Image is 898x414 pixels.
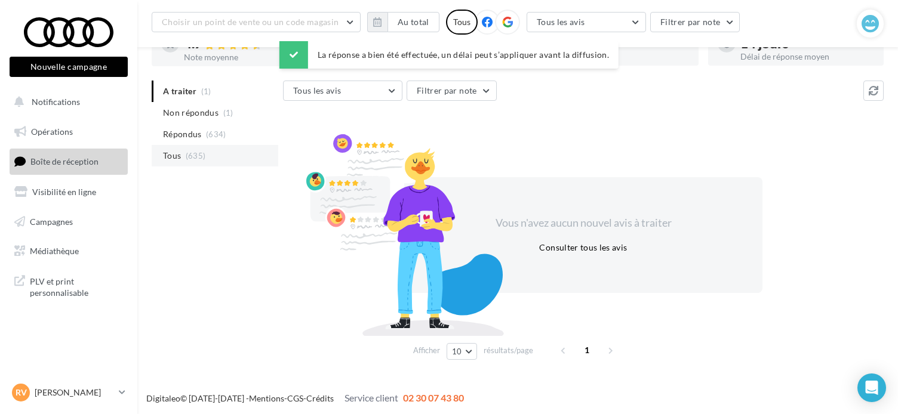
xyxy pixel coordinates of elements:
div: Délai de réponse moyen [740,52,875,61]
a: Crédits [306,393,334,403]
a: CGS [287,393,303,403]
span: Boîte de réception [30,156,99,166]
span: Répondus [163,128,202,140]
button: 10 [447,343,477,360]
a: RV [PERSON_NAME] [10,381,128,404]
span: RV [16,387,27,398]
span: Tous [163,150,181,162]
div: Vous n'avez aucun nouvel avis à traiter [481,215,686,231]
span: © [DATE]-[DATE] - - - [146,393,464,403]
span: Tous les avis [293,85,342,95]
div: 14 jours [740,37,875,50]
div: La réponse a bien été effectuée, un délai peut s’appliquer avant la diffusion. [279,41,619,69]
span: Médiathèque [30,246,79,256]
button: Consulter tous les avis [534,240,632,255]
span: 1 [577,341,596,360]
button: Tous les avis [283,81,402,101]
div: Taux de réponse [555,52,689,61]
a: Digitaleo [146,393,180,403]
a: Visibilité en ligne [7,180,130,205]
div: 4.7 [184,37,318,51]
div: Note moyenne [184,53,318,61]
span: (1) [223,108,233,118]
div: Open Intercom Messenger [857,373,886,402]
span: PLV et print personnalisable [30,273,123,299]
a: Mentions [249,393,284,403]
span: Visibilité en ligne [32,187,96,197]
span: 10 [452,347,462,356]
button: Filtrer par note [407,81,497,101]
button: Au total [367,12,439,32]
button: Choisir un point de vente ou un code magasin [152,12,361,32]
button: Au total [388,12,439,32]
button: Tous les avis [527,12,646,32]
span: Notifications [32,97,80,107]
span: 02 30 07 43 80 [403,392,464,403]
button: Notifications [7,89,125,115]
div: Tous [446,10,478,35]
span: Opérations [31,126,73,137]
button: Nouvelle campagne [10,57,128,77]
span: résultats/page [484,345,533,356]
a: Médiathèque [7,239,130,264]
span: Non répondus [163,107,219,119]
span: (635) [186,151,206,160]
a: Boîte de réception [7,149,130,174]
span: (634) [206,129,226,139]
span: Choisir un point de vente ou un code magasin [162,17,339,27]
span: Campagnes [30,216,73,226]
a: PLV et print personnalisable [7,268,130,304]
button: Filtrer par note [650,12,740,32]
span: Tous les avis [537,17,585,27]
span: Service client [345,392,398,403]
span: Afficher [413,345,440,356]
a: Campagnes [7,209,130,234]
a: Opérations [7,119,130,144]
p: [PERSON_NAME] [35,387,114,398]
